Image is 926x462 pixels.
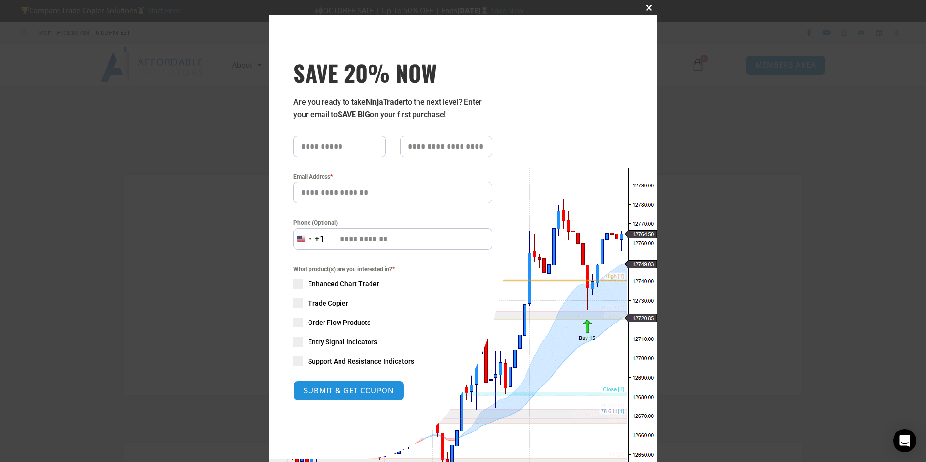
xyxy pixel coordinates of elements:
[315,233,324,246] div: +1
[293,59,492,86] h3: SAVE 20% NOW
[293,96,492,121] p: Are you ready to take to the next level? Enter your email to on your first purchase!
[293,279,492,289] label: Enhanced Chart Trader
[338,110,370,119] strong: SAVE BIG
[308,337,377,347] span: Entry Signal Indicators
[366,97,405,107] strong: NinjaTrader
[293,264,492,274] span: What product(s) are you interested in?
[308,318,370,327] span: Order Flow Products
[308,356,414,366] span: Support And Resistance Indicators
[293,218,492,228] label: Phone (Optional)
[293,337,492,347] label: Entry Signal Indicators
[293,318,492,327] label: Order Flow Products
[293,172,492,182] label: Email Address
[308,298,348,308] span: Trade Copier
[293,228,324,250] button: Selected country
[293,298,492,308] label: Trade Copier
[293,381,404,400] button: SUBMIT & GET COUPON
[308,279,379,289] span: Enhanced Chart Trader
[893,429,916,452] div: Open Intercom Messenger
[293,356,492,366] label: Support And Resistance Indicators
